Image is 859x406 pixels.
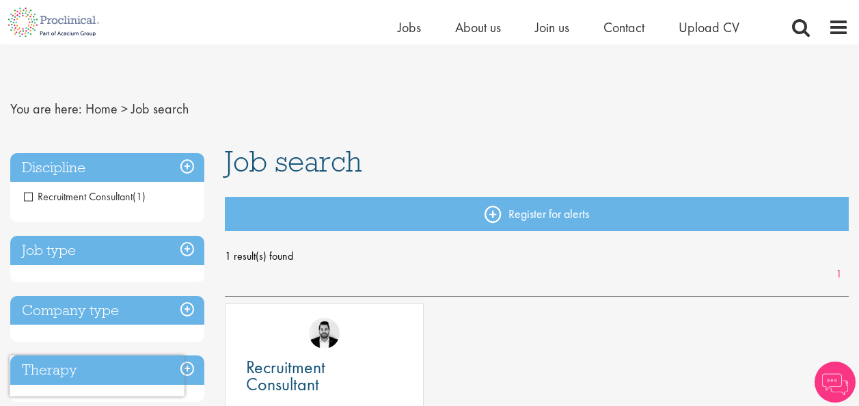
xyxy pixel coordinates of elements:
span: You are here: [10,100,82,118]
span: > [121,100,128,118]
span: Recruitment Consultant [246,355,325,396]
a: 1 [829,267,849,282]
a: Recruitment Consultant [246,359,403,393]
span: 1 result(s) found [225,246,849,267]
a: Jobs [398,18,421,36]
span: Recruitment Consultant [24,189,146,204]
a: Contact [603,18,644,36]
iframe: reCAPTCHA [10,355,185,396]
img: Ross Wilkings [309,318,340,349]
img: Chatbot [815,362,856,403]
a: About us [455,18,501,36]
a: Upload CV [679,18,739,36]
a: breadcrumb link [85,100,118,118]
h3: Discipline [10,153,204,182]
span: (1) [133,189,146,204]
h3: Company type [10,296,204,325]
a: Register for alerts [225,197,849,231]
span: Job search [225,143,362,180]
h3: Job type [10,236,204,265]
span: Job search [131,100,189,118]
span: Recruitment Consultant [24,189,133,204]
a: Join us [535,18,569,36]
